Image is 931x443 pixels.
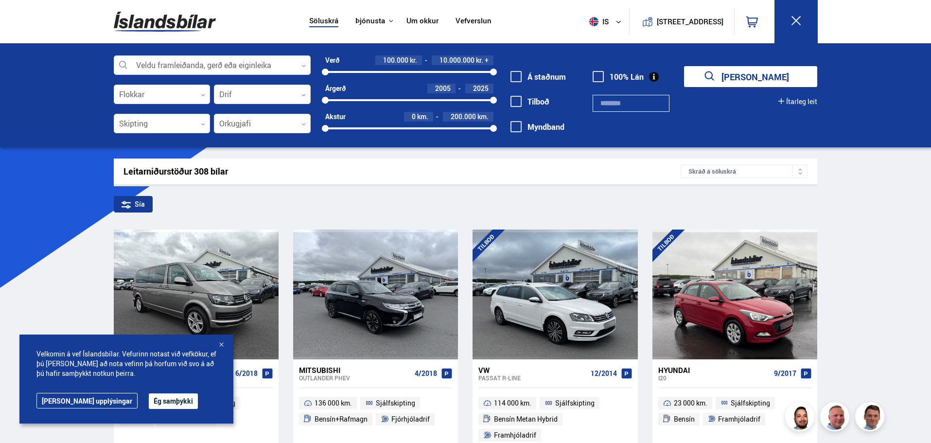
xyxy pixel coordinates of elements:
label: Á staðnum [510,72,566,81]
span: 6/2018 [235,370,258,377]
span: Framhjóladrif [718,413,760,425]
span: 4/2018 [415,370,437,377]
span: Framhjóladrif [494,429,536,441]
button: [STREET_ADDRESS] [661,18,720,26]
span: 114 000 km. [494,397,531,409]
img: FbJEzSuNWCJXmdc-.webp [857,404,886,433]
span: + [485,56,489,64]
span: Bensín Metan Hybrid [494,413,558,425]
span: 10.000.000 [439,55,474,65]
span: Sjálfskipting [555,397,595,409]
img: G0Ugv5HjCgRt.svg [114,6,216,37]
button: Þjónusta [355,17,385,26]
img: siFngHWaQ9KaOqBr.png [822,404,851,433]
div: Sía [114,196,153,213]
div: Mitsubishi [299,366,411,374]
span: km. [477,113,489,121]
div: VW [478,366,586,374]
span: 12/2014 [591,370,617,377]
span: Bensín [674,413,695,425]
span: Velkomin á vef Íslandsbílar. Vefurinn notast við vefkökur, ef þú [PERSON_NAME] að nota vefinn þá ... [36,349,216,378]
span: Bensín+Rafmagn [315,413,368,425]
span: Sjálfskipting [376,397,415,409]
span: 0 [412,112,416,121]
span: 2025 [473,84,489,93]
span: Fjórhjóladrif [391,413,430,425]
span: 9/2017 [774,370,796,377]
button: Open LiveChat chat widget [8,4,37,33]
span: 100.000 [383,55,408,65]
div: Árgerð [325,85,346,92]
span: 23 000 km. [674,397,707,409]
div: Verð [325,56,339,64]
div: i20 [658,374,770,381]
div: Akstur [325,113,346,121]
div: Leitarniðurstöður 308 bílar [123,166,681,177]
button: Ítarleg leit [778,98,817,106]
a: [STREET_ADDRESS] [634,8,729,35]
a: Vefverslun [456,17,492,27]
span: 136 000 km. [315,397,352,409]
label: Myndband [510,123,564,131]
div: Passat R-LINE [478,374,586,381]
button: is [585,7,629,36]
span: km. [417,113,428,121]
div: Outlander PHEV [299,374,411,381]
span: kr. [410,56,417,64]
span: 200.000 [451,112,476,121]
img: nhp88E3Fdnt1Opn2.png [787,404,816,433]
label: 100% Lán [593,72,644,81]
span: is [585,17,610,26]
span: Sjálfskipting [731,397,770,409]
a: Um okkur [406,17,439,27]
label: Tilboð [510,97,549,106]
button: [PERSON_NAME] [684,66,817,87]
div: Hyundai [658,366,770,374]
span: 2005 [435,84,451,93]
a: Söluskrá [309,17,338,27]
img: svg+xml;base64,PHN2ZyB4bWxucz0iaHR0cDovL3d3dy53My5vcmcvMjAwMC9zdmciIHdpZHRoPSI1MTIiIGhlaWdodD0iNT... [589,17,598,26]
a: [PERSON_NAME] upplýsingar [36,393,138,408]
div: Skráð á söluskrá [681,165,808,178]
span: kr. [476,56,483,64]
button: Ég samþykki [149,393,198,409]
